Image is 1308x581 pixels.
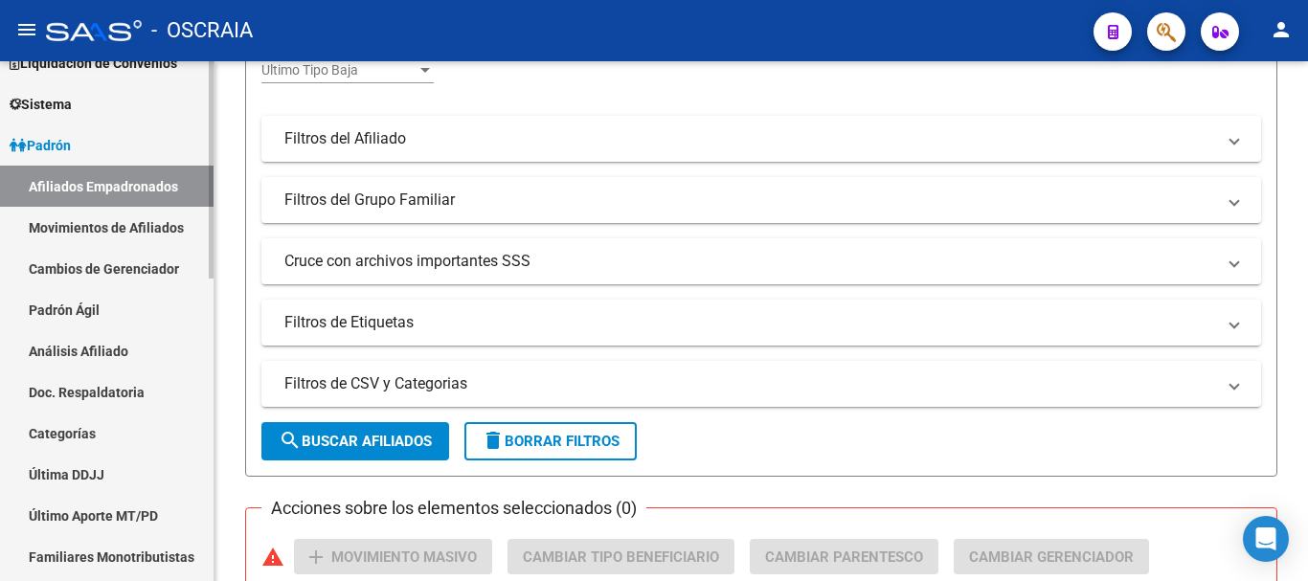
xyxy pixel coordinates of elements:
[331,548,477,566] span: Movimiento Masivo
[750,539,938,574] button: Cambiar Parentesco
[279,429,302,452] mat-icon: search
[261,300,1261,346] mat-expansion-panel-header: Filtros de Etiquetas
[294,539,492,574] button: Movimiento Masivo
[261,361,1261,407] mat-expansion-panel-header: Filtros de CSV y Categorias
[279,433,432,450] span: Buscar Afiliados
[261,62,417,78] span: Ultimo Tipo Baja
[151,10,253,52] span: - OSCRAIA
[1270,18,1293,41] mat-icon: person
[304,546,327,569] mat-icon: add
[482,433,620,450] span: Borrar Filtros
[10,94,72,115] span: Sistema
[261,495,646,522] h3: Acciones sobre los elementos seleccionados (0)
[464,422,637,460] button: Borrar Filtros
[284,190,1215,211] mat-panel-title: Filtros del Grupo Familiar
[261,116,1261,162] mat-expansion-panel-header: Filtros del Afiliado
[10,53,177,74] span: Liquidación de Convenios
[507,539,734,574] button: Cambiar Tipo Beneficiario
[482,429,505,452] mat-icon: delete
[284,128,1215,149] mat-panel-title: Filtros del Afiliado
[10,135,71,156] span: Padrón
[261,422,449,460] button: Buscar Afiliados
[284,251,1215,272] mat-panel-title: Cruce con archivos importantes SSS
[1243,516,1289,562] div: Open Intercom Messenger
[261,177,1261,223] mat-expansion-panel-header: Filtros del Grupo Familiar
[969,548,1134,566] span: Cambiar Gerenciador
[261,238,1261,284] mat-expansion-panel-header: Cruce con archivos importantes SSS
[765,548,923,566] span: Cambiar Parentesco
[523,548,719,566] span: Cambiar Tipo Beneficiario
[15,18,38,41] mat-icon: menu
[284,312,1215,333] mat-panel-title: Filtros de Etiquetas
[284,373,1215,394] mat-panel-title: Filtros de CSV y Categorias
[954,539,1149,574] button: Cambiar Gerenciador
[261,546,284,569] mat-icon: warning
